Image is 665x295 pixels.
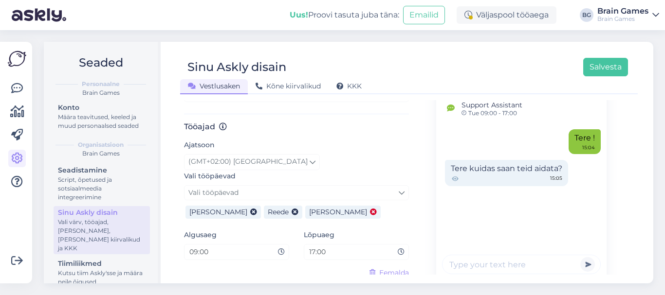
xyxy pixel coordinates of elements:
[309,208,367,216] span: [PERSON_NAME]
[445,160,568,186] div: Tere kuidas saan teid aidata?
[569,129,601,154] div: Tere !
[8,50,26,68] img: Askly Logo
[336,82,362,90] span: KKK
[58,269,146,286] div: Kutsu tiim Askly'sse ja määra neile õigused
[184,122,409,131] h3: Tööajad
[58,208,146,218] div: Sinu Askly disain
[304,230,334,240] label: Lõpuaeg
[403,6,445,24] button: Emailid
[58,103,146,113] div: Konto
[184,140,215,150] label: Ajatsoon
[583,58,628,76] button: Salvesta
[78,140,124,149] b: Organisatsioon
[184,185,409,200] a: Vali tööpäevad
[184,154,320,170] a: (GMT+02:00) [GEOGRAPHIC_DATA]
[58,259,146,269] div: Tiimiliikmed
[256,82,321,90] span: Kõne kiirvalikud
[457,6,556,24] div: Väljaspool tööaega
[379,268,409,278] span: Eemalda
[184,171,236,181] label: Vali tööpäevad
[52,149,150,158] div: Brain Games
[188,82,240,90] span: Vestlusaken
[580,8,593,22] div: BG
[582,144,595,151] div: 15:04
[82,80,120,88] b: Personaalne
[58,113,146,130] div: Määra teavitused, keeled ja muud personaalsed seaded
[58,175,146,202] div: Script, õpetused ja sotsiaalmeedia integreerimine
[462,110,522,116] span: Tue 09:00 - 17:00
[58,218,146,253] div: Vali värv, tööajad, [PERSON_NAME], [PERSON_NAME] kiirvalikud ja KKK
[597,15,648,23] div: Brain Games
[52,88,150,97] div: Brain Games
[290,9,399,21] div: Proovi tasuta juba täna:
[189,208,247,216] span: [PERSON_NAME]
[54,101,150,132] a: KontoMäära teavitused, keeled ja muud personaalsed seaded
[187,58,286,76] div: Sinu Askly disain
[188,188,239,197] span: Vali tööpäevad
[52,53,150,72] h2: Seaded
[268,208,289,216] span: Reede
[54,164,150,203] a: SeadistamineScript, õpetused ja sotsiaalmeedia integreerimine
[597,7,659,23] a: Brain GamesBrain Games
[290,10,308,19] b: Uus!
[462,100,522,110] span: Support Assistant
[58,165,146,175] div: Seadistamine
[550,174,562,183] span: 15:05
[184,230,217,240] label: Algusaeg
[188,156,308,167] span: (GMT+02:00) [GEOGRAPHIC_DATA]
[54,206,150,254] a: Sinu Askly disainVali värv, tööajad, [PERSON_NAME], [PERSON_NAME] kiirvalikud ja KKK
[442,255,601,274] input: Type your text here
[597,7,648,15] div: Brain Games
[54,257,150,288] a: TiimiliikmedKutsu tiim Askly'sse ja määra neile õigused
